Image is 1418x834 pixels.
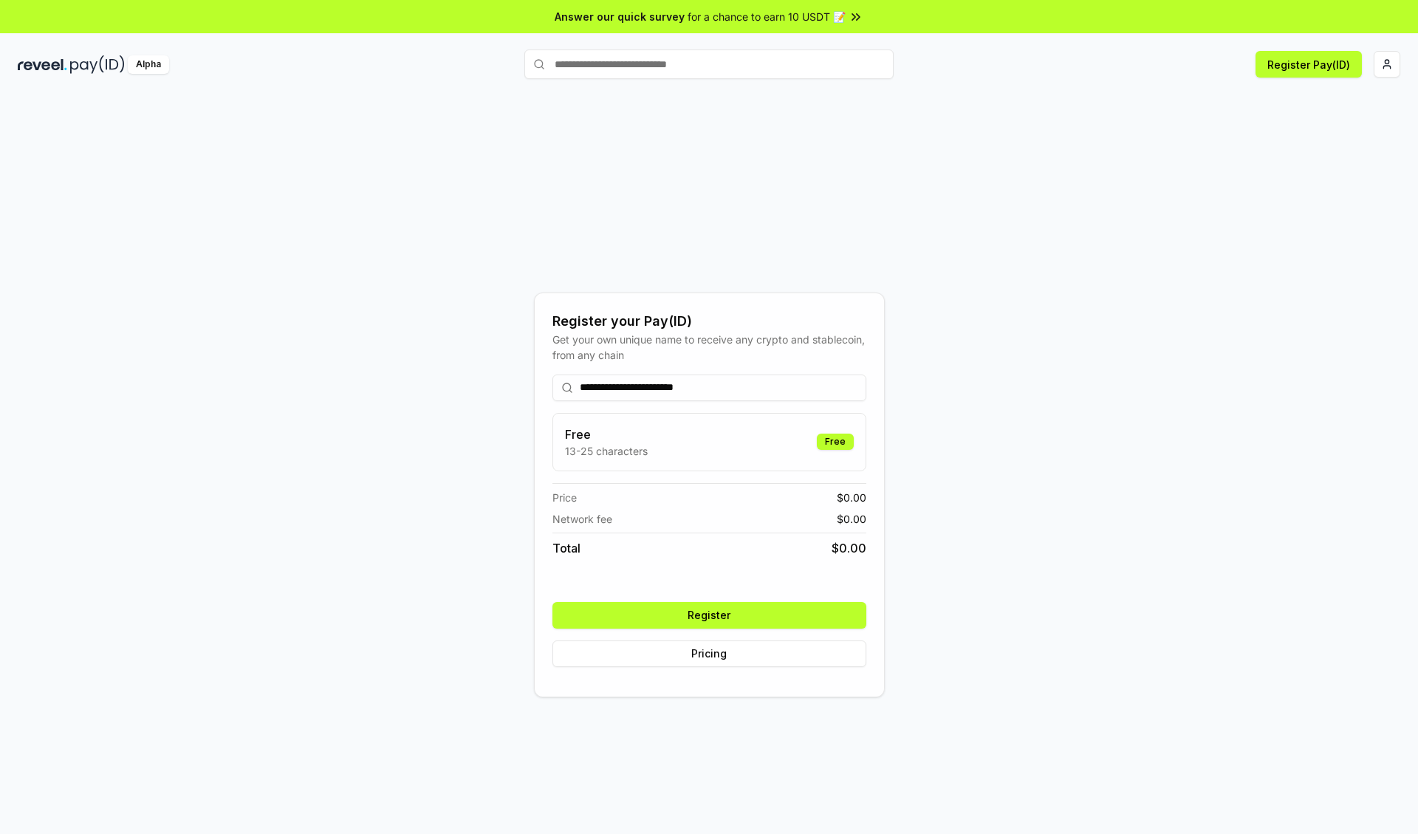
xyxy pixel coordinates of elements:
[565,425,648,443] h3: Free
[837,511,866,527] span: $ 0.00
[552,332,866,363] div: Get your own unique name to receive any crypto and stablecoin, from any chain
[552,311,866,332] div: Register your Pay(ID)
[552,640,866,667] button: Pricing
[70,55,125,74] img: pay_id
[552,511,612,527] span: Network fee
[1256,51,1362,78] button: Register Pay(ID)
[552,490,577,505] span: Price
[688,9,846,24] span: for a chance to earn 10 USDT 📝
[837,490,866,505] span: $ 0.00
[128,55,169,74] div: Alpha
[18,55,67,74] img: reveel_dark
[832,539,866,557] span: $ 0.00
[552,539,580,557] span: Total
[555,9,685,24] span: Answer our quick survey
[817,434,854,450] div: Free
[552,602,866,629] button: Register
[565,443,648,459] p: 13-25 characters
